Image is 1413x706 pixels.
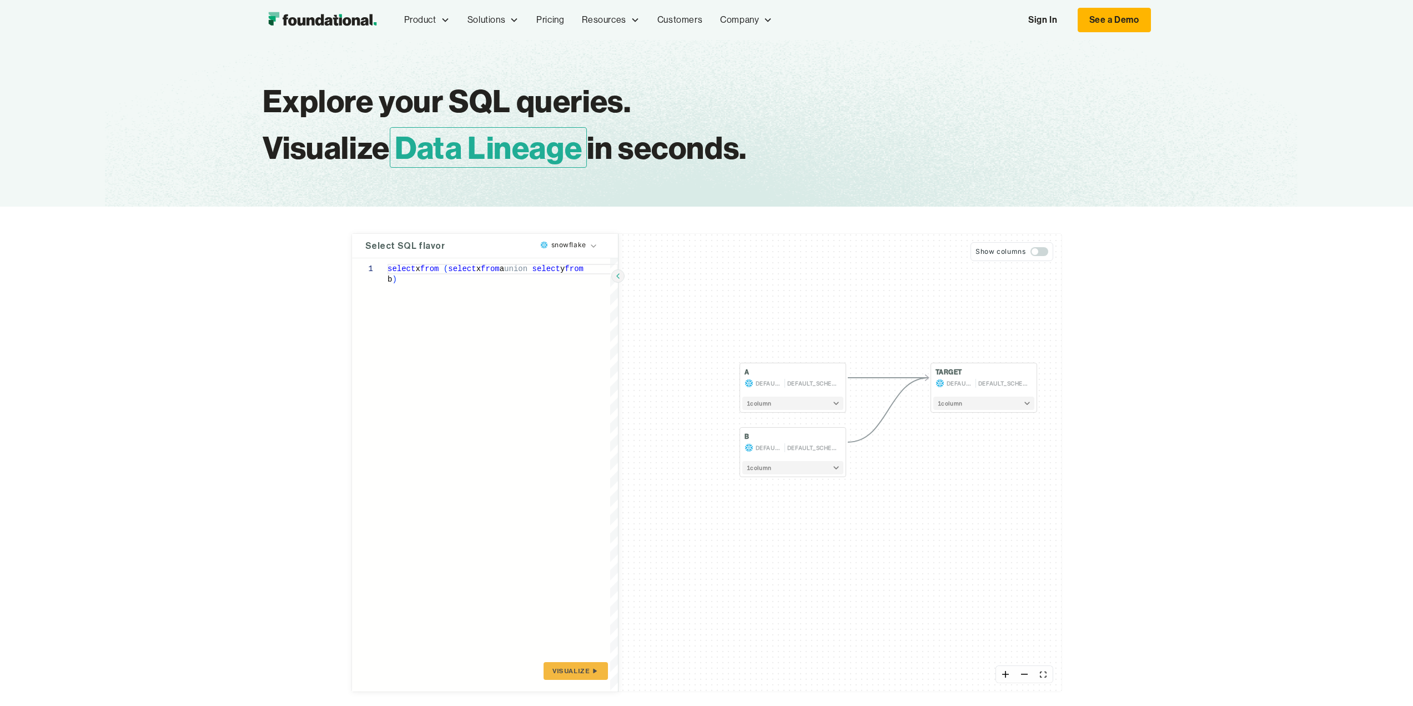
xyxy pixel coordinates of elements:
[504,264,527,273] span: union
[392,275,396,284] span: )
[747,463,772,472] span: 1 column
[365,243,445,249] h4: Select SQL flavor
[787,379,841,388] span: DEFAULT_SCHEMA
[388,275,392,284] span: b
[1213,577,1413,706] iframe: Chat Widget
[971,242,1053,261] button: Show columns
[938,399,963,408] span: 1 column
[1034,666,1053,683] button: fit view
[573,2,648,38] div: Resources
[745,368,841,388] button: ADEFAULT_DBDEFAULT_SCHEMA
[745,432,750,441] h4: B
[560,264,564,273] span: y
[527,2,573,38] a: Pricing
[544,662,607,680] button: Visualize
[390,127,587,168] span: Data Lineage
[745,368,750,377] h4: A
[459,2,527,38] div: Solutions
[978,379,1032,388] span: DEFAULT_SCHEMA
[395,2,459,38] div: Product
[1017,8,1068,32] a: Sign In
[499,264,504,273] span: a
[720,13,759,27] div: Company
[467,13,505,27] div: Solutions
[552,667,590,675] span: Visualize
[936,368,1032,388] button: TARGETDEFAULT_DBDEFAULT_SCHEMA
[611,269,625,283] button: Hide SQL query editor
[420,264,439,273] span: from
[481,264,500,273] span: from
[1078,8,1151,32] a: See a Demo
[415,264,420,273] span: x
[648,2,711,38] a: Customers
[388,264,415,273] span: select
[263,9,382,31] a: home
[263,78,870,171] h1: Explore your SQL queries. Visualize in seconds.
[996,666,1015,683] button: zoom in
[745,432,841,452] button: BDEFAULT_DBDEFAULT_SCHEMA
[936,368,963,377] h4: TARGET
[711,2,781,38] div: Company
[756,443,782,452] span: DEFAULT_DB
[947,379,973,388] span: DEFAULT_DB
[352,264,373,274] div: 1
[1015,666,1034,683] button: zoom out
[263,9,382,31] img: Foundational Logo
[747,399,772,408] span: 1 column
[756,379,782,388] span: DEFAULT_DB
[848,378,929,442] g: Edge from a8e167bf90d6921b1e3fffb08d28edc5 to 09b4ae2b52a943b844ec0fa6320c7db0
[565,264,584,273] span: from
[443,264,447,273] span: (
[532,264,560,273] span: select
[448,264,476,273] span: select
[476,264,480,273] span: x
[787,443,841,452] span: DEFAULT_SCHEMA
[404,13,436,27] div: Product
[582,13,626,27] div: Resources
